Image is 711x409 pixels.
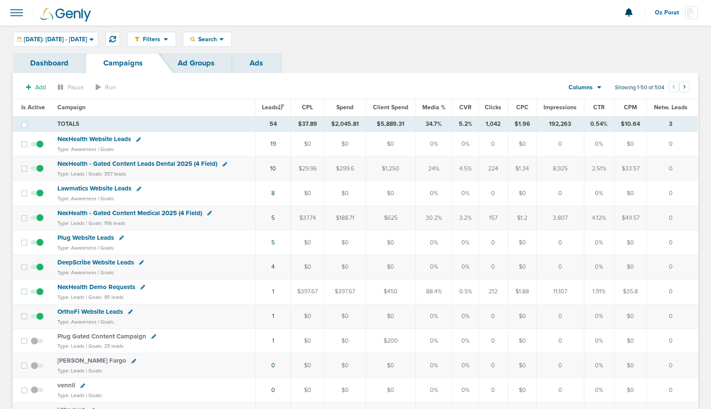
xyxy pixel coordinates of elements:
[324,132,366,156] td: $0
[271,190,275,197] a: 8
[415,132,452,156] td: 0%
[271,263,275,270] a: 4
[57,196,97,202] small: Type: Awareness
[86,343,124,349] small: | Goals: 25 leads
[537,132,584,156] td: 0
[584,255,614,279] td: 0%
[366,279,415,304] td: $450
[478,329,508,353] td: 0
[86,171,126,177] small: | Goals: 357 leads
[366,206,415,230] td: $625
[270,165,276,172] a: 10
[57,171,85,177] small: Type: Leads
[366,132,415,156] td: $0
[57,245,97,251] small: Type: Awareness
[569,83,593,92] span: Columns
[516,104,529,111] span: CPC
[584,156,614,181] td: 2.51%
[452,156,479,181] td: 4.5%
[160,53,232,73] a: Ad Groups
[291,132,324,156] td: $0
[291,230,324,255] td: $0
[415,206,452,230] td: 30.2%
[614,156,647,181] td: $33.57
[537,255,584,279] td: 0
[478,206,508,230] td: 157
[86,392,103,398] small: | Goals:
[415,279,452,304] td: 88.4%
[24,37,87,43] span: [DATE]: [DATE] - [DATE]
[452,181,479,206] td: 0%
[584,353,614,378] td: 0%
[272,337,274,344] a: 1
[646,132,698,156] td: 0
[57,381,75,389] span: vennli
[262,104,284,111] span: Leads
[98,245,115,251] small: | Goals:
[508,378,537,403] td: $0
[655,10,685,16] span: Oz Porat
[57,357,126,364] span: [PERSON_NAME] Fargo
[366,255,415,279] td: $0
[366,181,415,206] td: $0
[537,116,584,132] td: 192,263
[415,329,452,353] td: 0%
[324,353,366,378] td: $0
[537,329,584,353] td: 0
[86,368,103,374] small: | Goals:
[324,116,366,132] td: $2,045.81
[324,230,366,255] td: $0
[508,206,537,230] td: $1.2
[452,378,479,403] td: 0%
[537,156,584,181] td: 8,925
[593,104,605,111] span: CTR
[459,104,472,111] span: CVR
[21,104,45,111] span: Is Active
[452,132,479,156] td: 0%
[478,378,508,403] td: 0
[291,304,324,329] td: $0
[537,353,584,378] td: 0
[291,378,324,403] td: $0
[415,255,452,279] td: 0%
[271,362,275,369] a: 0
[452,230,479,255] td: 0%
[272,312,274,320] a: 1
[485,104,501,111] span: Clicks
[614,132,647,156] td: $0
[614,230,647,255] td: $0
[35,84,46,91] span: Add
[291,181,324,206] td: $0
[584,181,614,206] td: 0%
[324,181,366,206] td: $0
[366,156,415,181] td: $1,250
[478,279,508,304] td: 212
[57,185,131,192] span: Lawmatics Website Leads
[584,116,614,132] td: 0.54%
[646,304,698,329] td: 0
[452,329,479,353] td: 0%
[57,343,85,349] small: Type: Leads
[13,53,86,73] a: Dashboard
[366,378,415,403] td: $0
[271,214,275,222] a: 5
[679,82,690,92] button: Go to next page
[415,156,452,181] td: 24%
[57,160,217,168] span: NexHealth - Gated Content Leads Dental 2025 (4 Field)
[584,279,614,304] td: 1.91%
[478,353,508,378] td: 0
[615,84,664,91] span: Showing 1-50 of 504
[57,294,85,300] small: Type: Leads
[291,279,324,304] td: $397.67
[57,209,202,217] span: NexHealth - Gated Content Medical 2025 (4 Field)
[415,378,452,403] td: 0%
[324,206,366,230] td: $188.71
[366,353,415,378] td: $0
[415,181,452,206] td: 0%
[373,104,408,111] span: Client Spend
[584,378,614,403] td: 0%
[57,234,114,241] span: Plug Website Leads
[584,329,614,353] td: 0%
[98,319,115,325] small: | Goals:
[57,332,146,340] span: Plug Gated Content Campaign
